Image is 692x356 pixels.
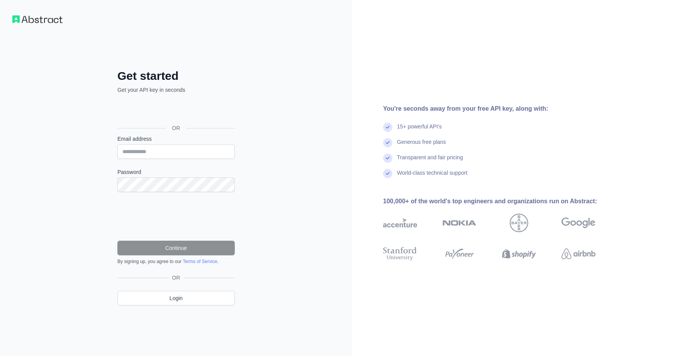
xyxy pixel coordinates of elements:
button: Continue [117,241,235,255]
p: Get your API key in seconds [117,86,235,94]
img: shopify [502,245,536,262]
img: payoneer [443,245,477,262]
img: check mark [383,123,392,132]
iframe: Botón Iniciar sesión con Google [114,102,237,119]
div: 100,000+ of the world's top engineers and organizations run on Abstract: [383,197,620,206]
div: World-class technical support [397,169,468,184]
h2: Get started [117,69,235,83]
img: airbnb [561,245,595,262]
div: You're seconds away from your free API key, along with: [383,104,620,113]
img: google [561,214,595,232]
span: OR [169,274,183,282]
img: bayer [510,214,528,232]
label: Email address [117,135,235,143]
a: Terms of Service [183,259,217,264]
iframe: reCAPTCHA [117,201,235,231]
img: Workflow [12,15,63,23]
img: nokia [443,214,477,232]
img: accenture [383,214,417,232]
a: Login [117,291,235,305]
div: By signing up, you agree to our . [117,258,235,265]
label: Password [117,168,235,176]
img: check mark [383,154,392,163]
img: check mark [383,169,392,178]
div: Generous free plans [397,138,446,154]
img: check mark [383,138,392,147]
span: OR [166,124,187,132]
div: 15+ powerful API's [397,123,442,138]
div: Transparent and fair pricing [397,154,463,169]
img: stanford university [383,245,417,262]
